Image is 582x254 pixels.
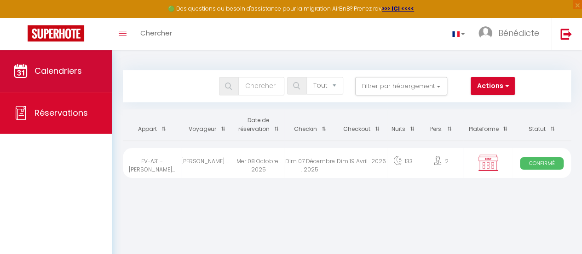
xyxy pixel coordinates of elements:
[355,77,447,95] button: Filtrer par hébergement
[140,28,172,38] span: Chercher
[513,109,571,141] th: Sort by status
[133,18,179,50] a: Chercher
[463,109,513,141] th: Sort by channel
[238,77,284,95] input: Chercher
[472,18,551,50] a: ... Bénédicte
[382,5,414,12] a: >>> ICI <<<<
[498,27,539,39] span: Bénédicte
[181,109,233,141] th: Sort by guest
[123,109,181,141] th: Sort by rentals
[35,65,82,77] span: Calendriers
[560,28,572,40] img: logout
[419,109,463,141] th: Sort by people
[35,107,88,118] span: Réservations
[28,25,84,41] img: Super Booking
[387,109,419,141] th: Sort by nights
[471,77,515,95] button: Actions
[336,109,387,141] th: Sort by checkout
[478,26,492,40] img: ...
[233,109,284,141] th: Sort by booking date
[284,109,336,141] th: Sort by checkin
